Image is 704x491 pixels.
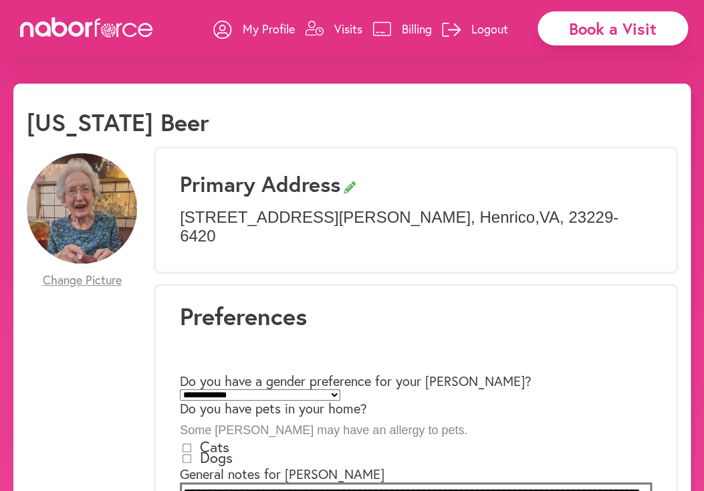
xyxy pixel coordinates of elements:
a: My Profile [213,9,295,49]
label: General notes for [PERSON_NAME] [180,465,384,483]
span: Change Picture [43,273,122,288]
img: n6PHNOlMS6G7nURx1vl2 [27,153,137,264]
p: Visits [334,21,362,37]
div: Book a Visit [538,11,688,45]
p: Logout [471,21,508,37]
h1: Preferences [180,302,652,330]
p: Some [PERSON_NAME] may have an allergy to pets. [180,423,652,438]
label: Dogs [200,448,233,467]
a: Logout [442,9,508,49]
label: Cats [200,437,229,456]
h1: [US_STATE] Beer [27,108,209,136]
p: [STREET_ADDRESS][PERSON_NAME] , Henrico , VA , 23229-6420 [180,208,652,247]
a: Billing [372,9,432,49]
a: Visits [305,9,362,49]
label: Do you have pets in your home? [180,399,367,417]
p: My Profile [243,21,295,37]
h3: Primary Address [180,171,652,197]
p: Billing [402,21,432,37]
label: Do you have a gender preference for your [PERSON_NAME]? [180,372,532,390]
